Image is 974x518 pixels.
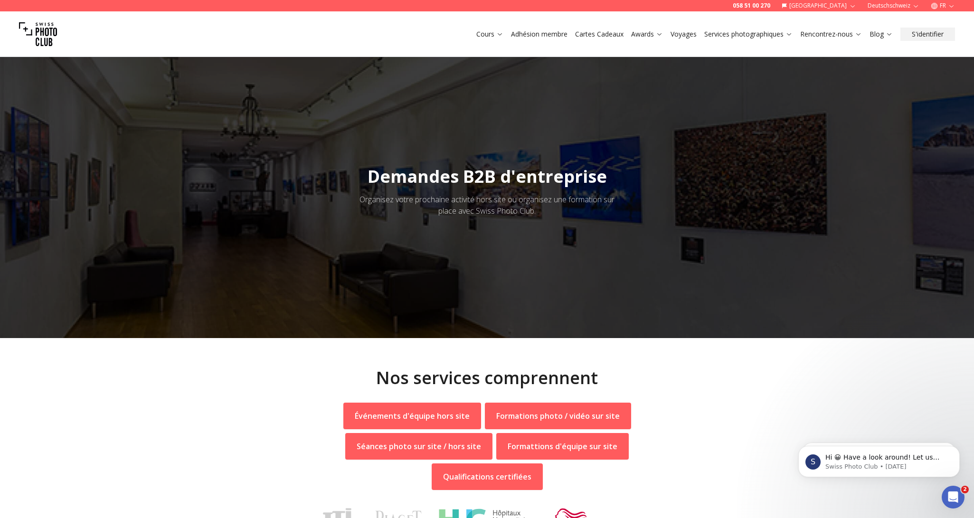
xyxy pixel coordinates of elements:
a: Blog [870,29,893,39]
span: 2 [961,486,969,493]
p: Événements d'équipe hors site [355,410,470,422]
img: Swiss photo club [19,15,57,53]
p: Formattions d'équipe sur site [508,441,617,452]
p: Formations photo / vidéo sur site [496,410,620,422]
a: 058 51 00 270 [733,2,770,9]
a: Rencontrez-nous [800,29,862,39]
p: Qualifications certifiées [443,471,531,482]
button: Voyages [667,28,700,41]
button: Cours [473,28,507,41]
button: Rencontrez-nous [796,28,866,41]
button: Adhésion membre [507,28,571,41]
iframe: Intercom notifications message [784,426,974,492]
h2: Nos services comprennent [376,368,598,387]
a: Services photographiques [704,29,793,39]
button: Blog [866,28,897,41]
a: Cours [476,29,503,39]
span: Demandes B2B d'entreprise [368,165,607,188]
a: Voyages [671,29,697,39]
iframe: Intercom live chat [942,486,965,509]
button: Cartes Cadeaux [571,28,627,41]
a: Adhésion membre [511,29,567,39]
button: Awards [627,28,667,41]
button: S'identifier [900,28,955,41]
button: Services photographiques [700,28,796,41]
a: Cartes Cadeaux [575,29,624,39]
span: Organisez votre prochaine activité hors site ou organisez une formation sur place avec Swiss Phot... [359,194,615,216]
a: Awards [631,29,663,39]
p: Séances photo sur site / hors site [357,441,481,452]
